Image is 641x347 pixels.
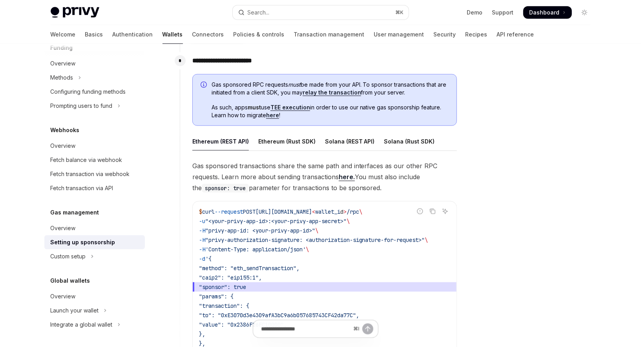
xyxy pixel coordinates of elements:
span: Dashboard [530,9,560,16]
a: Recipes [466,25,488,44]
a: Wallets [163,25,183,44]
span: -d [199,255,205,262]
button: Toggle Launch your wallet section [44,303,145,318]
a: Configuring funding methods [44,85,145,99]
span: > [343,208,347,215]
span: "transaction": { [199,302,249,309]
a: Dashboard [523,6,572,19]
span: \ [347,218,350,225]
div: Overview [51,223,76,233]
span: \ [425,236,428,243]
span: 'Content-Type: application/json' [205,246,306,253]
a: Policies & controls [234,25,285,44]
span: "caip2": "eip155:1", [199,274,262,281]
div: Methods [51,73,73,82]
button: Toggle dark mode [578,6,591,19]
span: As such, apps use in order to use our native gas sponsorship feature. Learn how to migrate ! [212,104,449,119]
a: Welcome [51,25,76,44]
a: here. [339,173,355,181]
span: $ [199,208,202,215]
span: '{ [205,255,212,262]
input: Ask a question... [261,320,350,337]
div: Overview [51,292,76,301]
span: "to": "0xE3070d3e4309afA3bC9a6b057685743CF42da77C", [199,312,359,319]
button: Report incorrect code [415,206,425,216]
div: Integrate a global wallet [51,320,113,329]
a: Overview [44,56,145,71]
a: Setting up sponsorship [44,235,145,249]
button: Open search [233,5,409,20]
button: Toggle Methods section [44,71,145,85]
span: "<your-privy-app-id>:<your-privy-app-secret>" [205,218,347,225]
div: Setting up sponsorship [51,238,115,247]
span: Gas sponsored RPC requests be made from your API. To sponsor transactions that are initiated from... [212,81,449,96]
button: Toggle Integrate a global wallet section [44,318,145,332]
span: \ [306,246,309,253]
div: Configuring funding methods [51,87,126,96]
span: Gas sponsored transactions share the same path and interfaces as our other RPC requests. Learn mo... [192,160,457,193]
span: "privy-app-id: <your-privy-app-id>" [205,227,315,234]
span: POST [243,208,256,215]
span: ⌘ K [396,9,404,16]
a: Fetch balance via webhook [44,153,145,167]
span: -H [199,227,205,234]
span: "privy-authorization-signature: <authorization-signature-for-request>" [205,236,425,243]
span: /rpc [347,208,359,215]
span: -H [199,246,205,253]
a: User management [374,25,424,44]
div: Overview [51,141,76,151]
span: d [340,208,343,215]
strong: must [248,104,261,111]
div: Fetch transaction via webhook [51,169,130,179]
div: Solana (REST API) [325,132,375,151]
a: relay the transaction [303,89,361,96]
a: Support [492,9,514,16]
a: Security [434,25,456,44]
div: Solana (Rust SDK) [384,132,435,151]
span: \ [315,227,318,234]
button: Copy the contents from the code block [427,206,438,216]
span: -H [199,236,205,243]
img: light logo [51,7,99,18]
span: wallet_i [315,208,340,215]
a: Basics [85,25,103,44]
a: Overview [44,289,145,303]
a: TEE execution [270,104,310,111]
h5: Webhooks [51,125,80,135]
span: \ [359,208,362,215]
div: Fetch balance via webhook [51,155,122,165]
span: curl [202,208,215,215]
a: Connectors [192,25,224,44]
span: [URL][DOMAIN_NAME] [256,208,312,215]
div: Fetch transaction via API [51,183,113,193]
a: Fetch transaction via API [44,181,145,195]
div: Custom setup [51,252,86,261]
a: Fetch transaction via webhook [44,167,145,181]
h5: Global wallets [51,276,90,285]
span: --request [215,208,243,215]
a: Authentication [113,25,153,44]
span: "params": { [199,293,234,300]
button: Toggle Custom setup section [44,249,145,263]
div: Prompting users to fund [51,101,113,111]
em: must [288,81,301,88]
button: Toggle Prompting users to fund section [44,99,145,113]
a: here [266,112,279,119]
button: Send message [362,323,373,334]
div: Launch your wallet [51,306,99,315]
div: Ethereum (Rust SDK) [258,132,316,151]
span: -u [199,218,205,225]
div: Ethereum (REST API) [192,132,249,151]
button: Ask AI [440,206,450,216]
a: Overview [44,139,145,153]
a: Overview [44,221,145,235]
span: < [312,208,315,215]
div: Overview [51,59,76,68]
span: "method": "eth_sendTransaction", [199,265,299,272]
a: Demo [467,9,483,16]
a: Transaction management [294,25,365,44]
div: Search... [248,8,270,17]
a: API reference [497,25,534,44]
svg: Info [201,82,208,89]
code: sponsor: true [202,184,249,193]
